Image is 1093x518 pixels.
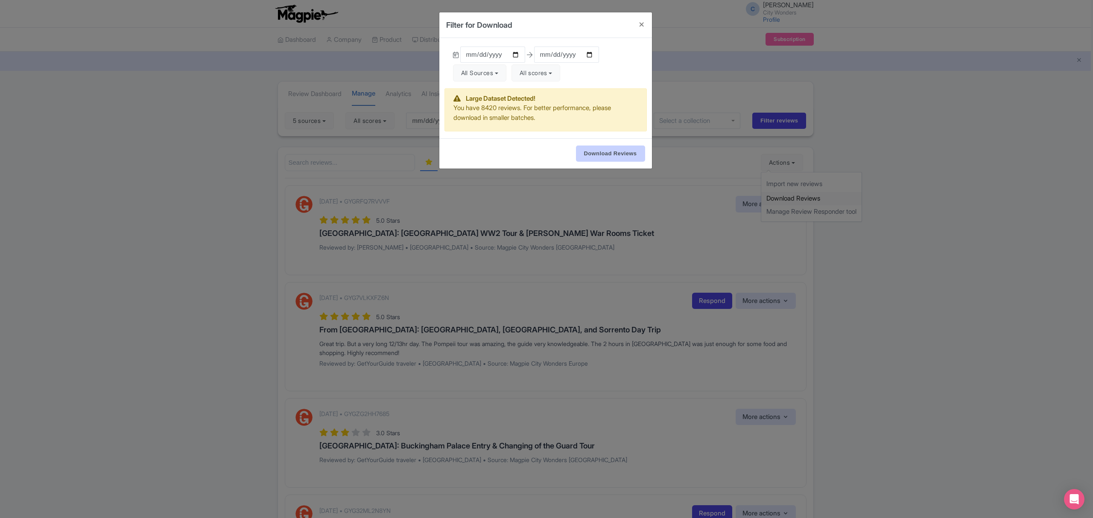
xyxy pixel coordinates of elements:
[453,103,638,122] p: You have 8420 reviews. For better performance, please download in smaller batches.
[576,146,645,162] input: Download Reviews
[631,12,652,37] button: Close
[466,94,535,102] strong: Large Dataset Detected!
[446,19,512,31] h4: Filter for Download
[1064,489,1084,509] div: Open Intercom Messenger
[453,64,506,81] button: All Sources
[511,64,561,81] button: All scores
